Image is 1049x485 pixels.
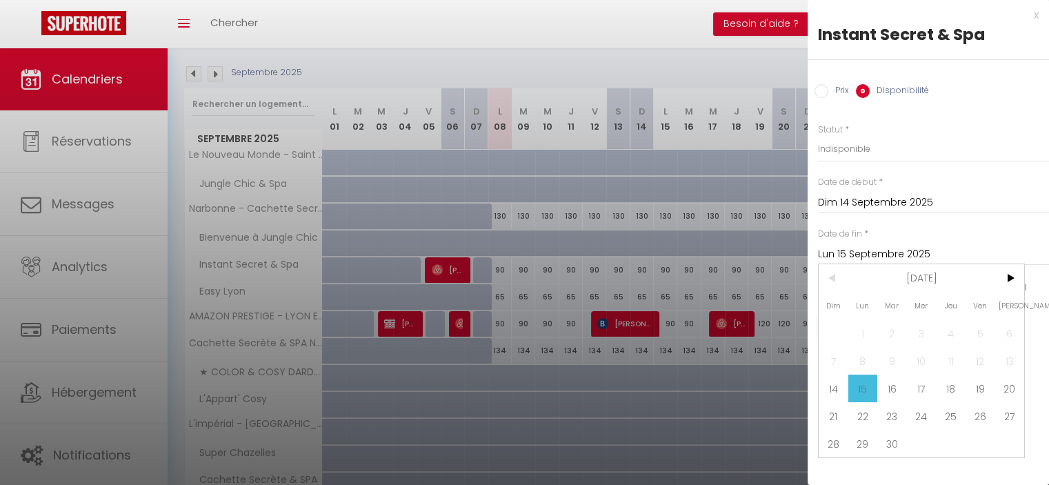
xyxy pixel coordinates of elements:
span: 23 [877,402,907,430]
span: 16 [877,375,907,402]
span: Dim [819,292,848,319]
span: Ven [966,292,995,319]
div: x [808,7,1039,23]
span: 8 [848,347,878,375]
span: 26 [966,402,995,430]
span: 22 [848,402,878,430]
span: < [819,264,848,292]
span: 10 [907,347,937,375]
span: 30 [877,430,907,457]
span: 17 [907,375,937,402]
span: 24 [907,402,937,430]
label: Statut [818,123,843,137]
span: 11 [936,347,966,375]
span: > [995,264,1024,292]
span: 21 [819,402,848,430]
span: 7 [819,347,848,375]
span: 3 [907,319,937,347]
label: Disponibilité [870,84,929,99]
span: 29 [848,430,878,457]
div: Instant Secret & Spa [818,23,1039,46]
span: 6 [995,319,1024,347]
label: Prix [828,84,849,99]
span: 27 [995,402,1024,430]
span: 19 [966,375,995,402]
span: 28 [819,430,848,457]
span: Mar [877,292,907,319]
span: 14 [819,375,848,402]
span: 1 [848,319,878,347]
span: 2 [877,319,907,347]
span: Jeu [936,292,966,319]
span: 9 [877,347,907,375]
span: 13 [995,347,1024,375]
span: 25 [936,402,966,430]
label: Date de fin [818,228,862,241]
span: 20 [995,375,1024,402]
span: 12 [966,347,995,375]
span: Mer [907,292,937,319]
label: Date de début [818,176,877,189]
span: [DATE] [848,264,995,292]
span: 15 [848,375,878,402]
span: 18 [936,375,966,402]
span: 4 [936,319,966,347]
span: 5 [966,319,995,347]
button: Ouvrir le widget de chat LiveChat [11,6,52,47]
span: [PERSON_NAME] [995,292,1024,319]
span: Lun [848,292,878,319]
